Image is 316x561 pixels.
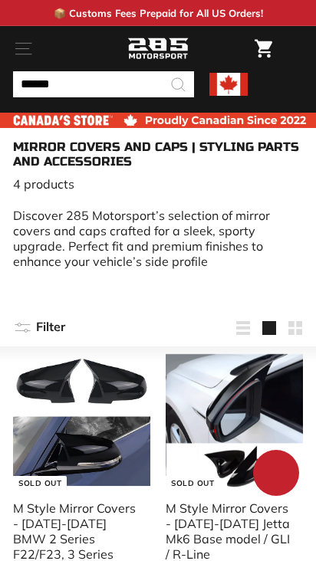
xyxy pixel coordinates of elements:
[13,71,194,97] input: Search
[247,27,280,71] a: Cart
[13,476,67,491] div: Sold Out
[166,476,219,491] div: Sold Out
[13,310,65,346] button: Filter
[13,208,303,269] p: Discover 285 Motorsport’s selection of mirror covers and caps crafted for a sleek, sporty upgrade...
[127,36,189,62] img: Logo_285_Motorsport_areodynamics_components
[13,176,303,192] p: 4 products
[54,7,263,19] p: 📦 Customs Fees Prepaid for All US Orders!
[249,450,304,500] inbox-online-store-chat: Shopify online store chat
[13,139,303,169] h1: Mirror Covers and Caps | Styling Parts and Accessories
